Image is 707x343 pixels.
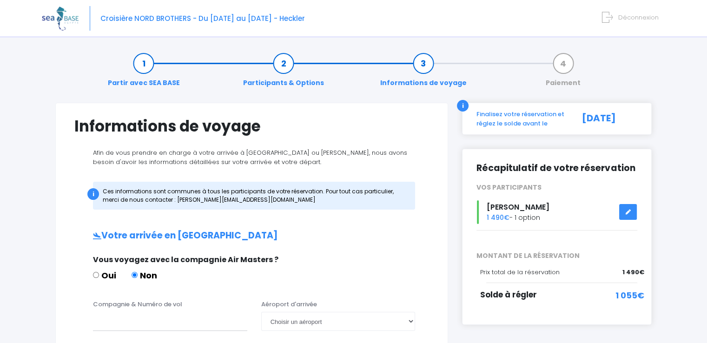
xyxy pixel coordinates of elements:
[480,268,560,277] span: Prix total de la réservation
[469,200,644,224] div: - 1 option
[93,182,415,210] div: Ces informations sont communes à tous les participants de votre réservation. Pour tout cas partic...
[618,13,659,22] span: Déconnexion
[487,202,549,212] span: [PERSON_NAME]
[376,59,471,88] a: Informations de voyage
[457,100,469,112] div: i
[93,269,116,282] label: Oui
[93,300,182,309] label: Compagnie & Numéro de vol
[103,59,185,88] a: Partir avec SEA BASE
[87,188,99,200] div: i
[74,148,429,166] p: Afin de vous prendre en charge à votre arrivée à [GEOGRAPHIC_DATA] ou [PERSON_NAME], nous avons b...
[487,213,509,222] span: 1 490€
[132,269,157,282] label: Non
[469,251,644,261] span: MONTANT DE LA RÉSERVATION
[469,110,571,128] div: Finalisez votre réservation et réglez le solde avant le
[615,289,644,302] span: 1 055€
[238,59,329,88] a: Participants & Options
[480,289,537,300] span: Solde à régler
[93,254,278,265] span: Vous voyagez avec la compagnie Air Masters ?
[541,59,585,88] a: Paiement
[132,272,138,278] input: Non
[93,272,99,278] input: Oui
[74,231,429,241] h2: Votre arrivée en [GEOGRAPHIC_DATA]
[476,163,637,174] h2: Récapitulatif de votre réservation
[74,117,429,135] h1: Informations de voyage
[469,183,644,192] div: VOS PARTICIPANTS
[622,268,644,277] span: 1 490€
[571,110,644,128] div: [DATE]
[100,13,305,23] span: Croisière NORD BROTHERS - Du [DATE] au [DATE] - Heckler
[261,300,317,309] label: Aéroport d'arrivée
